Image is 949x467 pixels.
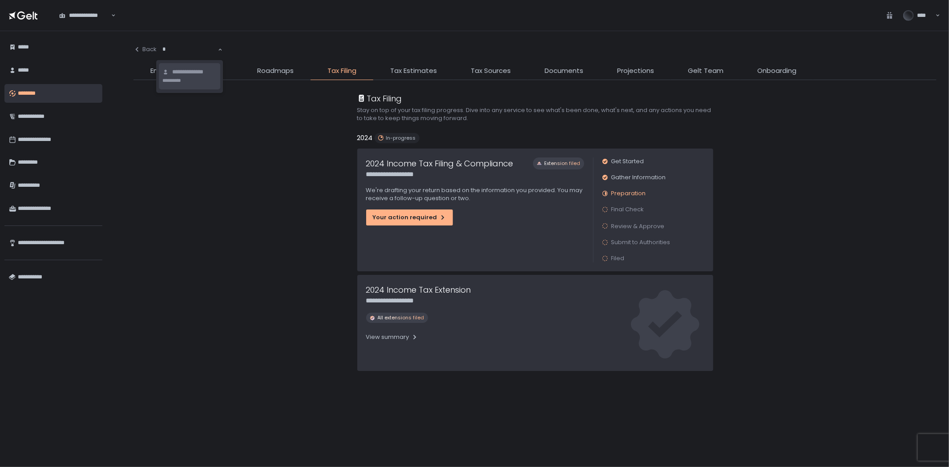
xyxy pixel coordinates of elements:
h1: 2024 Income Tax Extension [366,284,471,296]
span: In-progress [386,135,416,141]
span: Filed [611,254,625,262]
span: Documents [545,66,583,76]
button: Your action required [366,209,453,225]
span: All extensions filed [378,314,424,321]
div: Search for option [157,40,222,59]
span: Gelt Team [688,66,723,76]
input: Search for option [162,45,217,54]
span: Projections [617,66,654,76]
div: Search for option [53,6,116,24]
span: Tax Sources [471,66,511,76]
div: Tax Filing [357,93,402,105]
span: Review & Approve [611,222,665,230]
h2: 2024 [357,133,373,143]
span: Onboarding [757,66,796,76]
span: Submit to Authorities [611,238,670,246]
span: Final Check [611,205,644,213]
span: Tax Estimates [390,66,437,76]
button: Back [133,40,157,59]
button: View summary [366,330,418,344]
h2: Stay on top of your tax filing progress. Dive into any service to see what's been done, what's ne... [357,106,713,122]
span: Gather Information [611,173,666,181]
div: Back [133,45,157,53]
span: Extension filed [545,160,581,167]
h1: 2024 Income Tax Filing & Compliance [366,157,513,169]
span: Preparation [611,189,646,197]
span: Get Started [611,157,644,165]
span: Tax Filing [327,66,356,76]
div: View summary [366,333,418,341]
span: Entity [150,66,169,76]
span: Roadmaps [257,66,294,76]
p: We're drafting your return based on the information you provided. You may receive a follow-up que... [366,186,584,202]
div: Your action required [373,213,446,221]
